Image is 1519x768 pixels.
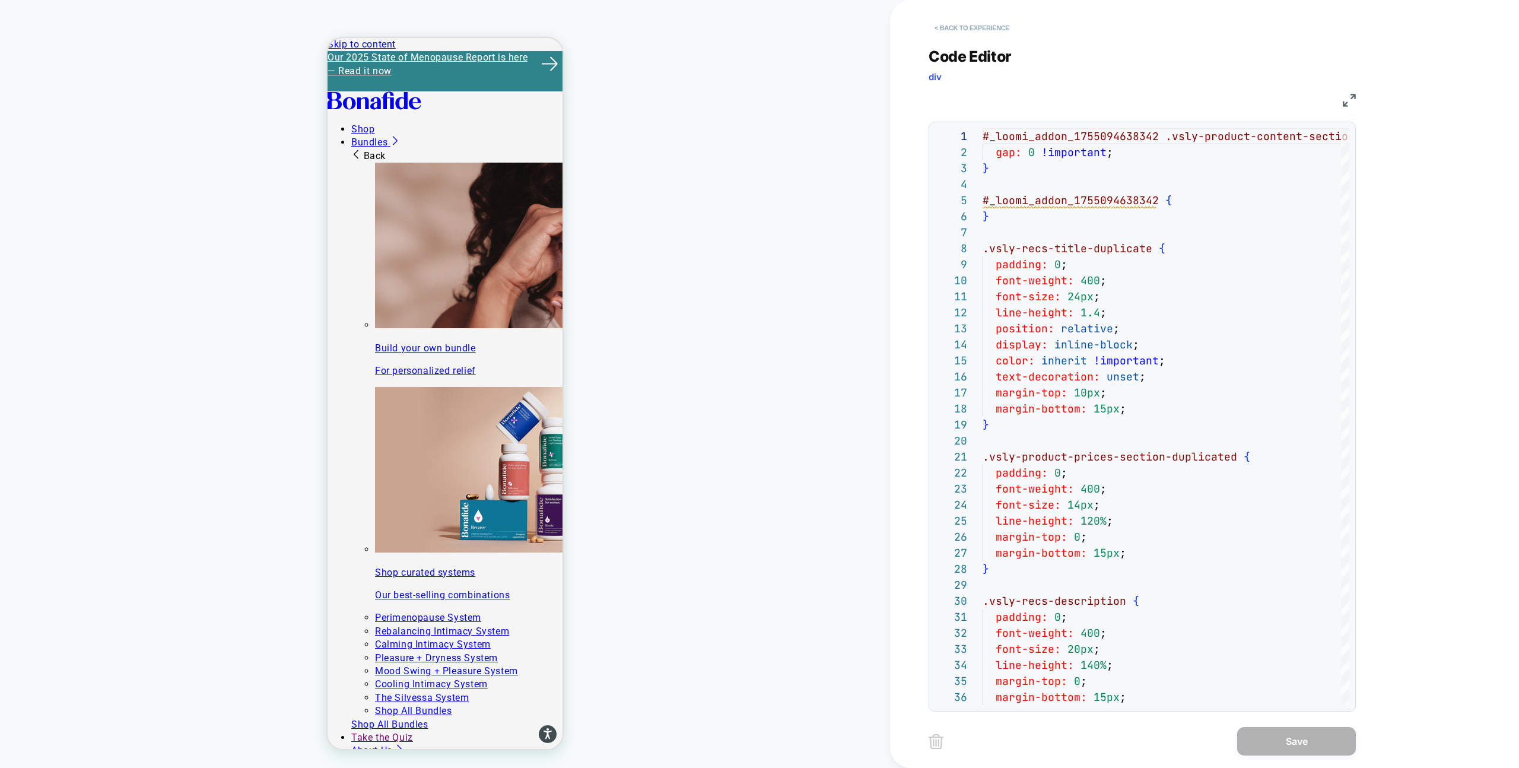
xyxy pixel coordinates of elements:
[935,513,967,529] div: 25
[935,304,967,320] div: 12
[1061,322,1113,335] span: relative
[935,128,967,144] div: 1
[1094,642,1100,656] span: ;
[935,417,967,433] div: 19
[935,144,967,160] div: 2
[47,349,235,564] a: Shop curated systems Our best-selling combinations
[1094,402,1120,415] span: 15px
[996,193,1159,207] span: loomi_addon_1755094638342
[47,304,235,317] p: Build your own bundle
[929,71,942,82] span: div
[989,193,996,207] span: _
[996,530,1067,544] span: margin-top:
[929,47,1012,65] span: Code Editor
[983,129,989,143] span: #
[1081,530,1087,544] span: ;
[1081,306,1100,319] span: 1.4
[24,681,101,692] span: Shop All Bundles
[996,354,1035,367] span: color:
[1107,658,1113,672] span: ;
[935,657,967,673] div: 34
[996,322,1054,335] span: position:
[935,673,967,689] div: 35
[983,450,1237,464] span: .vsly-product-prices-section-duplicated
[996,145,1022,159] span: gap:
[1081,482,1100,496] span: 400
[983,418,989,431] span: }
[996,610,1048,624] span: padding:
[1061,258,1067,271] span: ;
[996,498,1061,512] span: font-size:
[47,574,154,585] span: Perimenopause System
[983,193,989,207] span: #
[47,528,235,541] p: Shop curated systems
[935,288,967,304] div: 11
[1041,354,1087,367] span: inherit
[1041,145,1107,159] span: !important
[935,385,967,401] div: 17
[1159,242,1165,255] span: {
[996,290,1061,303] span: font-size:
[996,306,1074,319] span: line-height:
[1165,193,1172,207] span: {
[1054,466,1061,480] span: 0
[1113,322,1120,335] span: ;
[47,614,170,626] a: Pleasure + Dryness System
[935,401,967,417] div: 18
[996,546,1087,560] span: margin-bottom:
[996,690,1087,704] span: margin-bottom:
[1067,290,1094,303] span: 24px
[47,667,125,678] span: Shop All Bundles
[983,242,1152,255] span: .vsly-recs-title-duplicate
[1120,402,1126,415] span: ;
[24,694,85,705] a: Take the Quiz
[996,514,1074,528] span: line-height:
[1107,370,1139,383] span: unset
[996,658,1074,672] span: line-height:
[1094,498,1100,512] span: ;
[996,386,1067,399] span: margin-top:
[1074,386,1100,399] span: 10px
[996,274,1074,287] span: font-weight:
[996,466,1048,480] span: padding:
[935,369,967,385] div: 16
[935,337,967,353] div: 14
[929,18,1015,37] button: < Back to experience
[1094,290,1100,303] span: ;
[47,125,235,339] a: Build your own bundle For personalized relief
[1081,674,1087,688] span: ;
[1237,727,1356,756] button: Save
[935,433,967,449] div: 20
[24,707,65,718] span: About Us
[1094,354,1159,367] span: !important
[24,85,47,97] a: Shop
[1081,514,1107,528] span: 120%
[1165,129,1355,143] span: .vsly-product-content-section
[983,161,989,175] span: }
[1081,626,1100,640] span: 400
[996,258,1048,271] span: padding:
[935,176,967,192] div: 4
[935,465,967,481] div: 22
[996,338,1048,351] span: display:
[935,160,967,176] div: 3
[935,353,967,369] div: 15
[1120,690,1126,704] span: ;
[996,674,1067,688] span: margin-top:
[935,593,967,609] div: 30
[1028,145,1035,159] span: 0
[1100,482,1107,496] span: ;
[1081,274,1100,287] span: 400
[935,320,967,337] div: 13
[1159,354,1165,367] span: ;
[935,497,967,513] div: 24
[1074,674,1081,688] span: 0
[1054,610,1061,624] span: 0
[1100,306,1107,319] span: ;
[1054,258,1061,271] span: 0
[1100,386,1107,399] span: ;
[1094,690,1120,704] span: 15px
[1081,658,1107,672] span: 140%
[996,129,1159,143] span: loomi_addon_1755094638342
